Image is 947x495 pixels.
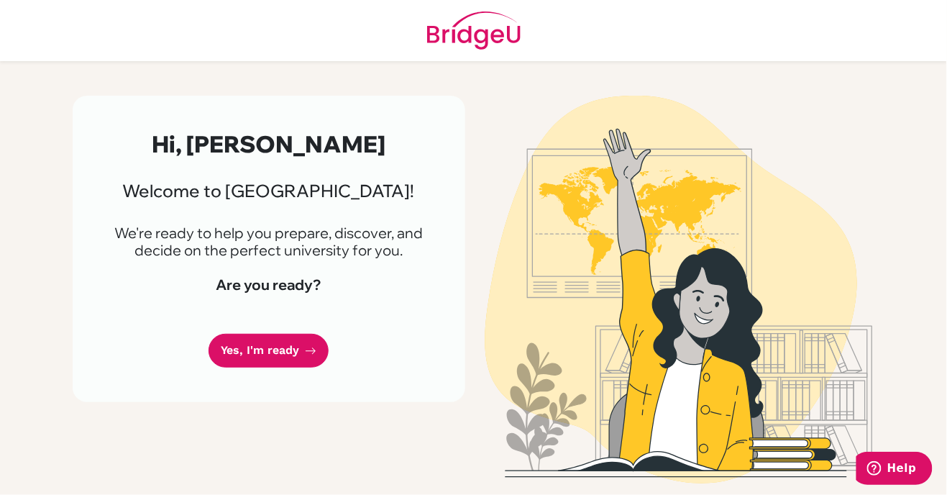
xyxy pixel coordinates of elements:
h3: Welcome to [GEOGRAPHIC_DATA]! [107,181,431,201]
iframe: Opens a widget where you can find more information [856,452,933,488]
a: Yes, I'm ready [209,334,329,368]
h4: Are you ready? [107,276,431,294]
h2: Hi, [PERSON_NAME] [107,130,431,158]
p: We're ready to help you prepare, discover, and decide on the perfect university for you. [107,224,431,259]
